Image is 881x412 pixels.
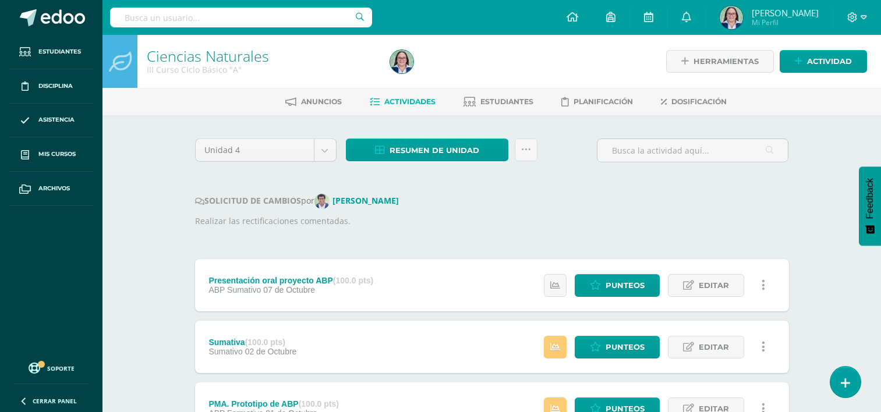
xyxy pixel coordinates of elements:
img: 1b250199a7272c7df968ca1fcfd28194.png [390,50,413,73]
span: Mis cursos [38,150,76,159]
a: Disciplina [9,69,93,104]
div: PMA. Prototipo de ABP [208,399,339,409]
span: Asistencia [38,115,75,125]
div: Presentación oral proyecto ABP [208,276,373,285]
div: Sumativa [208,338,296,347]
span: Actividad [807,51,852,72]
span: Estudiantes [38,47,81,56]
div: por [195,194,789,209]
p: Realizar las rectificaciones comentadas. [195,215,789,228]
span: Sumativo [208,347,242,356]
input: Busca un usuario... [110,8,372,27]
span: ABP Sumativo [208,285,261,294]
h1: Ciencias Naturales [147,48,376,64]
a: Actividades [370,93,436,111]
a: Estudiantes [9,35,93,69]
a: Unidad 4 [196,139,336,161]
img: 1b250199a7272c7df968ca1fcfd28194.png [720,6,743,29]
span: Disciplina [38,81,73,91]
span: Editar [699,275,729,296]
a: Actividad [780,50,867,73]
a: Asistencia [9,104,93,138]
a: Anuncios [285,93,342,111]
a: Punteos [575,274,660,297]
a: Dosificación [661,93,727,111]
span: Herramientas [694,51,759,72]
span: Planificación [574,97,633,106]
strong: (100.0 pts) [333,276,373,285]
span: Mi Perfil [752,17,819,27]
a: Ciencias Naturales [147,46,269,66]
span: Punteos [606,336,645,358]
a: [PERSON_NAME] [314,195,404,206]
span: Estudiantes [480,97,533,106]
a: Herramientas [666,50,774,73]
span: 02 de Octubre [245,347,297,356]
span: Resumen de unidad [390,140,479,161]
strong: (100.0 pts) [245,338,285,347]
span: Dosificación [671,97,727,106]
div: III Curso Ciclo Básico 'A' [147,64,376,75]
strong: [PERSON_NAME] [332,195,399,206]
strong: SOLICITUD DE CAMBIOS [195,195,301,206]
span: Unidad 4 [204,139,305,161]
a: Estudiantes [464,93,533,111]
a: Mis cursos [9,137,93,172]
span: Editar [699,336,729,358]
span: 07 de Octubre [263,285,315,294]
a: Soporte [14,360,89,375]
img: c05d69b31fbd722242b6e8c907a12cb0.png [314,194,330,209]
a: Resumen de unidad [346,138,508,161]
button: Feedback - Mostrar encuesta [859,166,881,246]
span: Punteos [606,275,645,296]
span: Soporte [47,364,75,372]
a: Planificación [561,93,633,111]
span: Anuncios [301,97,342,106]
a: Punteos [575,336,660,358]
span: Archivos [38,184,70,193]
span: [PERSON_NAME] [752,7,819,19]
span: Actividades [384,97,436,106]
span: Feedback [865,178,875,219]
input: Busca la actividad aquí... [597,139,788,162]
strong: (100.0 pts) [299,399,339,409]
span: Cerrar panel [33,397,77,405]
a: Archivos [9,172,93,206]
